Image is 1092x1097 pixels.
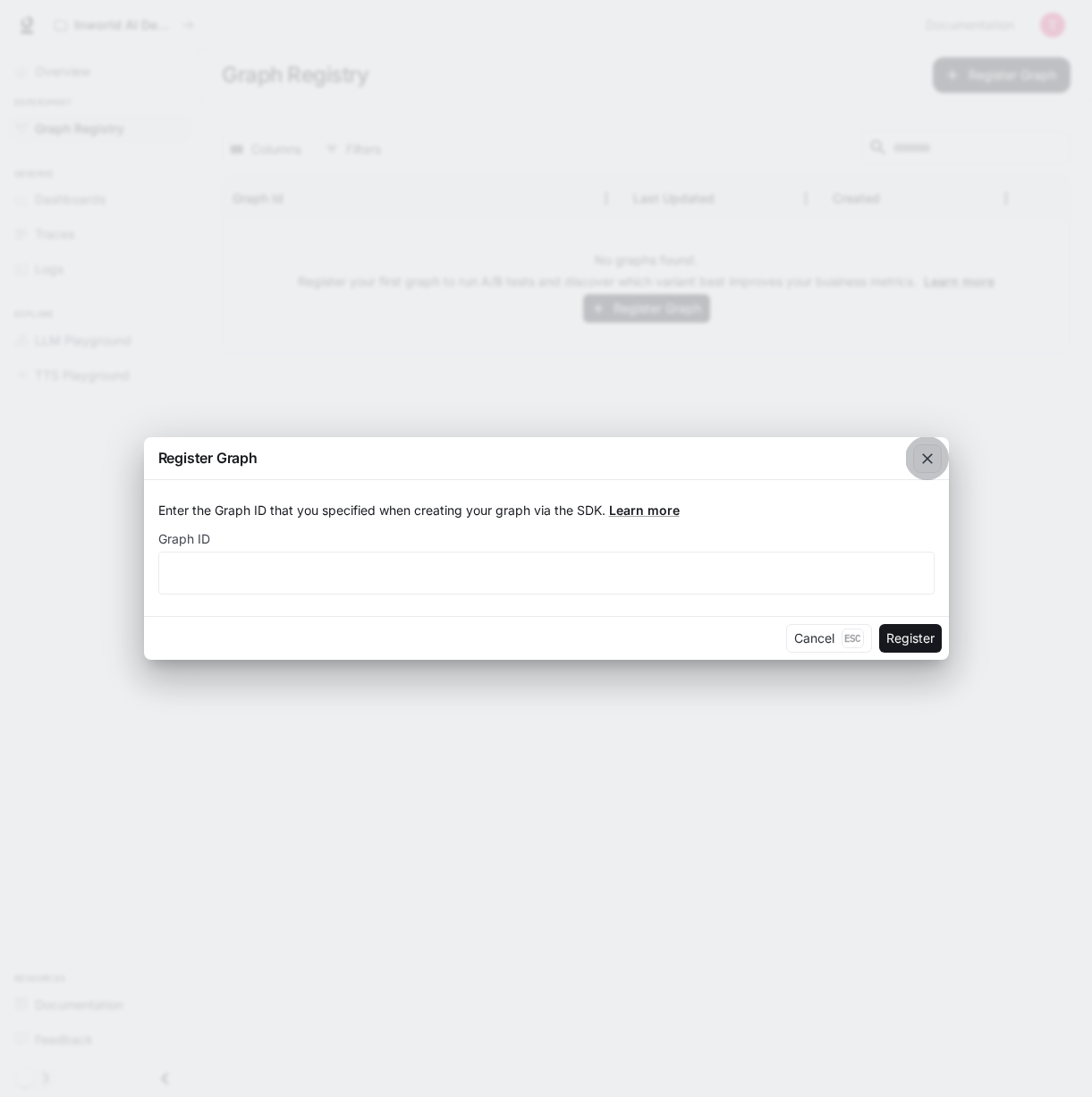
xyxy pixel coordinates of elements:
[842,629,864,648] p: Esc
[158,533,210,545] p: Graph ID
[158,447,258,468] p: Register Graph
[879,624,942,653] button: Register
[786,624,872,653] button: CancelEsc
[158,502,935,519] p: Enter the Graph ID that you specified when creating your graph via the SDK.
[609,502,680,518] a: Learn more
